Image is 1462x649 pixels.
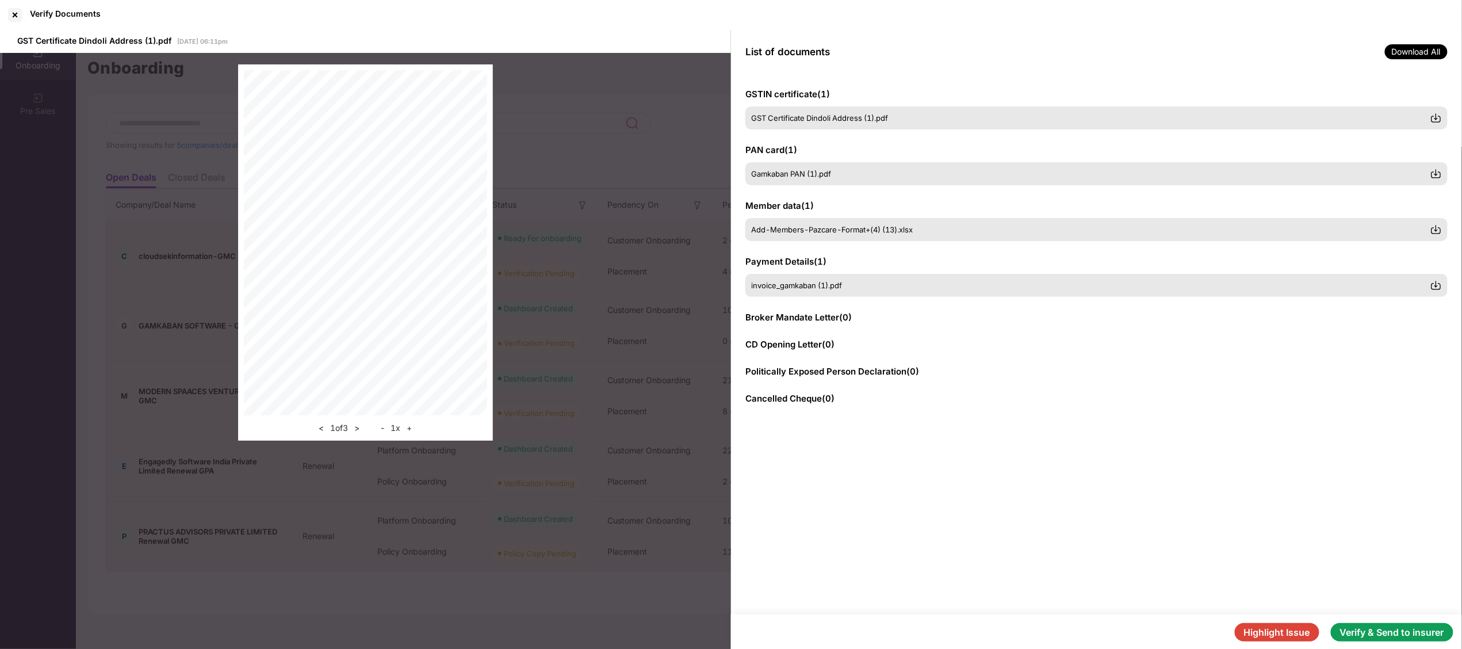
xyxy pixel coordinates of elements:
[745,46,830,58] span: List of documents
[30,9,101,18] div: Verify Documents
[1331,623,1453,642] button: Verify & Send to insurer
[1430,112,1442,124] img: svg+xml;base64,PHN2ZyBpZD0iRG93bmxvYWQtMzJ4MzIiIHhtbG5zPSJodHRwOi8vd3d3LnczLm9yZy8yMDAwL3N2ZyIgd2...
[1235,623,1319,642] button: Highlight Issue
[404,421,416,435] button: +
[751,281,842,290] span: invoice_gamkaban (1).pdf
[316,421,363,435] div: 1 of 3
[751,113,888,123] span: GST Certificate Dindoli Address (1).pdf
[1385,44,1448,59] span: Download All
[351,421,363,435] button: >
[17,36,171,45] span: GST Certificate Dindoli Address (1).pdf
[745,393,835,404] span: Cancelled Cheque ( 0 )
[177,37,228,45] span: [DATE] 06:11pm
[378,421,416,435] div: 1 x
[745,312,852,323] span: Broker Mandate Letter ( 0 )
[378,421,388,435] button: -
[1430,280,1442,291] img: svg+xml;base64,PHN2ZyBpZD0iRG93bmxvYWQtMzJ4MzIiIHhtbG5zPSJodHRwOi8vd3d3LnczLm9yZy8yMDAwL3N2ZyIgd2...
[745,144,797,155] span: PAN card ( 1 )
[745,256,826,267] span: Payment Details ( 1 )
[745,89,830,100] span: GSTIN certificate ( 1 )
[745,339,835,350] span: CD Opening Letter ( 0 )
[745,200,814,211] span: Member data ( 1 )
[751,169,831,178] span: Gamkaban PAN (1).pdf
[316,421,328,435] button: <
[1430,168,1442,180] img: svg+xml;base64,PHN2ZyBpZD0iRG93bmxvYWQtMzJ4MzIiIHhtbG5zPSJodHRwOi8vd3d3LnczLm9yZy8yMDAwL3N2ZyIgd2...
[745,366,919,377] span: Politically Exposed Person Declaration ( 0 )
[751,225,913,234] span: Add-Members-Pazcare-Format+(4) (13).xlsx
[1430,224,1442,235] img: svg+xml;base64,PHN2ZyBpZD0iRG93bmxvYWQtMzJ4MzIiIHhtbG5zPSJodHRwOi8vd3d3LnczLm9yZy8yMDAwL3N2ZyIgd2...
